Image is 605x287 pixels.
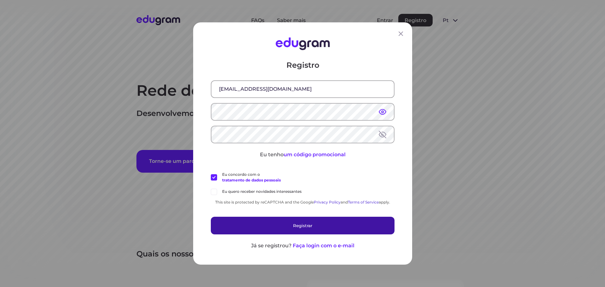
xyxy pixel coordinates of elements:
img: Edugram Logo [275,37,330,50]
div: This site is protected by reCAPTCHA and the Google and apply. [211,200,395,204]
a: Privacy Policy [314,200,341,204]
p: Eu tenho [211,151,395,158]
a: Terms of Service [348,200,379,204]
label: Eu concordo com o [211,172,281,183]
button: Registrar [211,217,395,234]
input: E-mail [211,81,394,97]
button: Faça login com o e-mail [292,242,354,250]
span: um código promocional [283,152,345,158]
a: tratamento de dados pessoais [222,178,281,182]
p: Registro [211,60,395,70]
p: Já se registrou? [251,242,291,250]
label: Eu quero receber novidades interessantes [211,189,302,195]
